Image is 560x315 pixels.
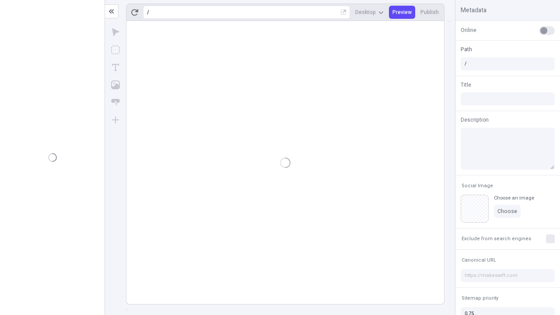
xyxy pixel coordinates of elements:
span: Social Image [462,182,493,189]
span: Title [461,81,471,89]
button: Desktop [352,6,387,19]
span: Publish [420,9,439,16]
span: Sitemap priority [462,295,498,301]
input: https://makeswift.com [461,269,555,282]
span: Desktop [355,9,376,16]
span: Path [461,45,472,53]
span: Preview [392,9,412,16]
span: Canonical URL [462,257,496,263]
button: Image [108,77,123,93]
span: Exclude from search engines [462,235,531,242]
button: Publish [417,6,442,19]
span: Description [461,116,489,124]
span: Choose [497,208,517,215]
button: Text [108,59,123,75]
button: Preview [389,6,415,19]
button: Box [108,42,123,58]
div: / [147,9,149,16]
button: Button [108,94,123,110]
button: Social Image [460,181,495,191]
button: Sitemap priority [460,293,500,304]
button: Exclude from search engines [460,234,533,244]
button: Canonical URL [460,255,498,266]
button: Choose [494,205,521,218]
span: Online [461,26,476,34]
div: Choose an image [494,195,534,201]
